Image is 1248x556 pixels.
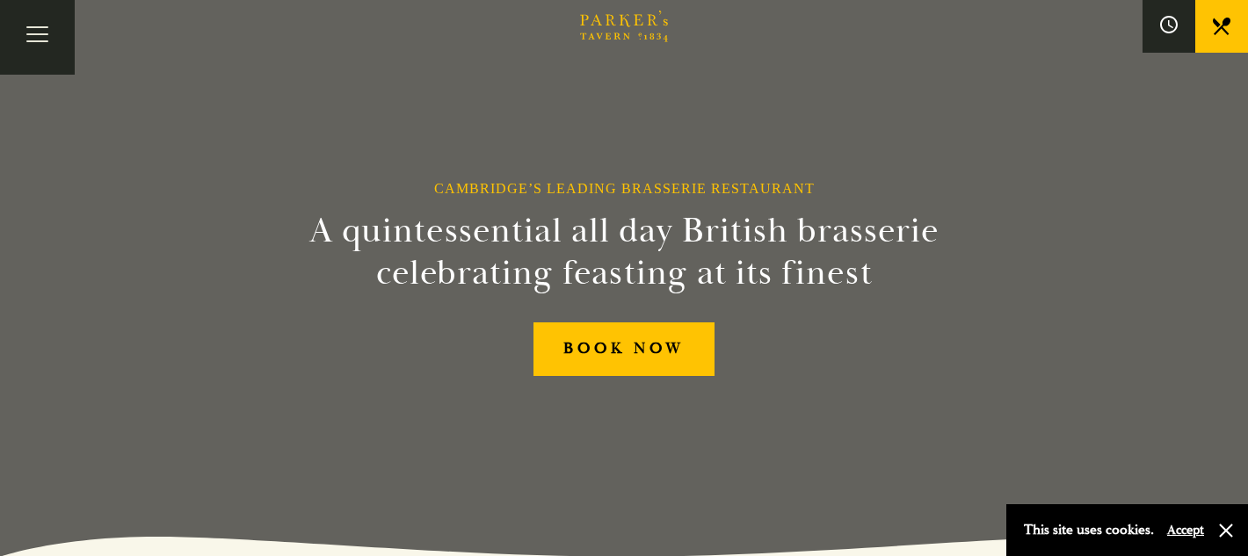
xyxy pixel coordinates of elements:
[1217,522,1235,539] button: Close and accept
[1167,522,1204,538] button: Accept
[533,322,715,376] a: BOOK NOW
[1024,517,1154,543] p: This site uses cookies.
[434,180,815,197] h1: Cambridge’s Leading Brasserie Restaurant
[223,210,1025,294] h2: A quintessential all day British brasserie celebrating feasting at its finest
